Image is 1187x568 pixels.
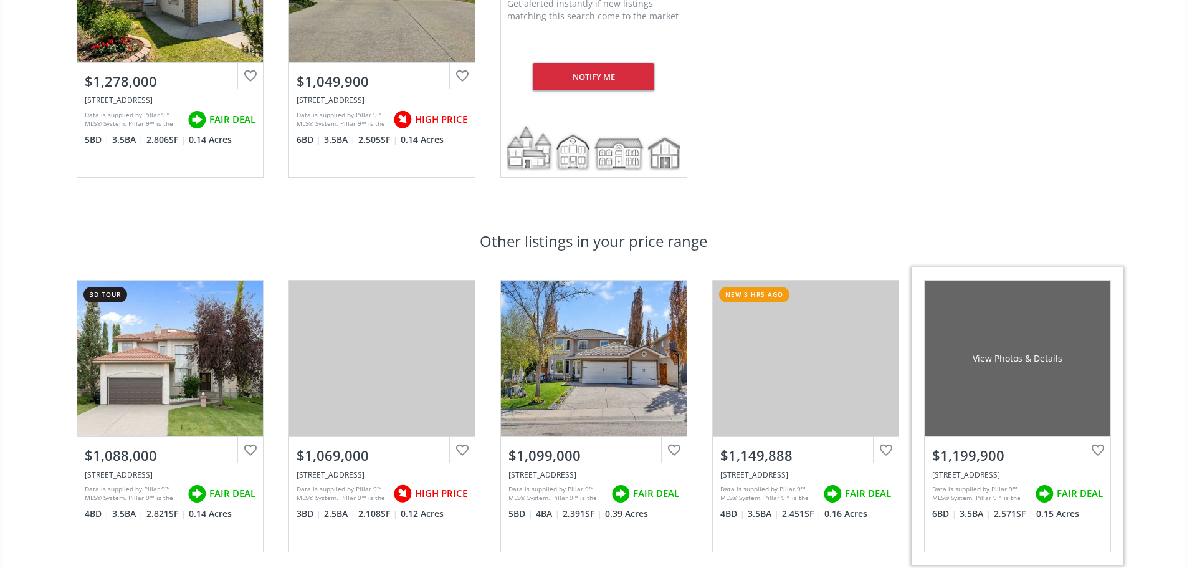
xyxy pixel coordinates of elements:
div: Data is supplied by Pillar 9™ MLS® System. Pillar 9™ is the owner of the copyright in its MLS® Sy... [932,484,1029,503]
a: $1,069,000[STREET_ADDRESS]Data is supplied by Pillar 9™ MLS® System. Pillar 9™ is the owner of th... [276,267,488,564]
span: HIGH PRICE [415,113,467,126]
span: HIGH PRICE [415,487,467,500]
img: rating icon [184,107,209,132]
div: View Photos & Details [973,352,1062,365]
div: Data is supplied by Pillar 9™ MLS® System. Pillar 9™ is the owner of the copyright in its MLS® Sy... [720,484,817,503]
span: 3.5 BA [112,508,143,520]
span: 2,571 SF [994,508,1033,520]
span: FAIR DEAL [209,487,255,500]
div: 180 Edgevalley Circle NW, Calgary, AB T3A 4X8 [720,469,891,480]
span: 3.5 BA [324,133,355,146]
span: 2,391 SF [563,508,602,520]
span: 0.14 Acres [189,508,232,520]
span: 0.16 Acres [824,508,867,520]
div: 10193 Hamptons Boulevard NW, Calgary, AB T3A 5A9 [297,95,467,105]
div: $1,069,000 [297,446,467,465]
div: Data is supplied by Pillar 9™ MLS® System. Pillar 9™ is the owner of the copyright in its MLS® Sy... [508,484,605,503]
span: 0.39 Acres [605,508,648,520]
div: Data is supplied by Pillar 9™ MLS® System. Pillar 9™ is the owner of the copyright in its MLS® Sy... [85,484,181,503]
div: Notify me [533,63,654,90]
a: 3d tour$1,088,000[STREET_ADDRESS]Data is supplied by Pillar 9™ MLS® System. Pillar 9™ is the owne... [64,267,276,564]
span: FAIR DEAL [845,487,891,500]
img: rating icon [390,107,415,132]
div: 10417 Hamptons Boulevard NW, Calgary, AB T3A6A3 [85,95,255,105]
div: $1,099,000 [508,446,679,465]
a: new 3 hrs ago$1,149,888[STREET_ADDRESS]Data is supplied by Pillar 9™ MLS® System. Pillar 9™ is th... [700,267,912,564]
img: rating icon [184,481,209,506]
span: FAIR DEAL [1057,487,1103,500]
img: rating icon [1032,481,1057,506]
div: $1,149,888 [720,446,891,465]
div: 55 Edgeridge Circle NW, Calgary, AB T3A 6J1 [297,469,467,480]
span: 2,451 SF [782,508,821,520]
span: 0.14 Acres [401,133,444,146]
span: 2,806 SF [146,133,186,146]
div: Data is supplied by Pillar 9™ MLS® System. Pillar 9™ is the owner of the copyright in its MLS® Sy... [85,110,181,129]
span: 3.5 BA [960,508,991,520]
img: rating icon [820,481,845,506]
span: FAIR DEAL [633,487,679,500]
span: 4 BD [85,508,109,520]
a: View Photos & Details$1,199,900[STREET_ADDRESS]Data is supplied by Pillar 9™ MLS® System. Pillar ... [912,267,1123,564]
span: 2,108 SF [358,508,398,520]
span: 5 BD [508,508,533,520]
div: 105 Hamptons Square NW, Calgary, AB T3A 5C3 [85,469,255,480]
div: $1,088,000 [85,446,255,465]
span: 3 BD [297,508,321,520]
span: 2,821 SF [146,508,186,520]
div: Data is supplied by Pillar 9™ MLS® System. Pillar 9™ is the owner of the copyright in its MLS® Sy... [297,110,387,129]
span: 4 BA [536,508,560,520]
div: 33 Edgevalley Way NW, Calgary, AB T3A 4X7 [508,469,679,480]
span: 0.12 Acres [401,508,444,520]
span: 4 BD [720,508,745,520]
span: 2,505 SF [358,133,398,146]
div: $1,199,900 [932,446,1103,465]
a: $1,099,000[STREET_ADDRESS]Data is supplied by Pillar 9™ MLS® System. Pillar 9™ is the owner of th... [488,267,700,564]
span: 2.5 BA [324,508,355,520]
div: $1,049,900 [297,72,467,91]
span: 0.14 Acres [189,133,232,146]
img: rating icon [390,481,415,506]
span: 3.5 BA [112,133,143,146]
span: 6 BD [297,133,321,146]
span: 3.5 BA [748,508,779,520]
div: 145 Edgeview Road NW, Calgary, AB T3A 4V1 [932,469,1103,480]
span: FAIR DEAL [209,113,255,126]
h3: Other listings in your price range [480,234,707,249]
span: 6 BD [932,508,956,520]
span: 5 BD [85,133,109,146]
div: Data is supplied by Pillar 9™ MLS® System. Pillar 9™ is the owner of the copyright in its MLS® Sy... [297,484,387,503]
img: rating icon [608,481,633,506]
span: 0.15 Acres [1036,508,1079,520]
div: $1,278,000 [85,72,255,91]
